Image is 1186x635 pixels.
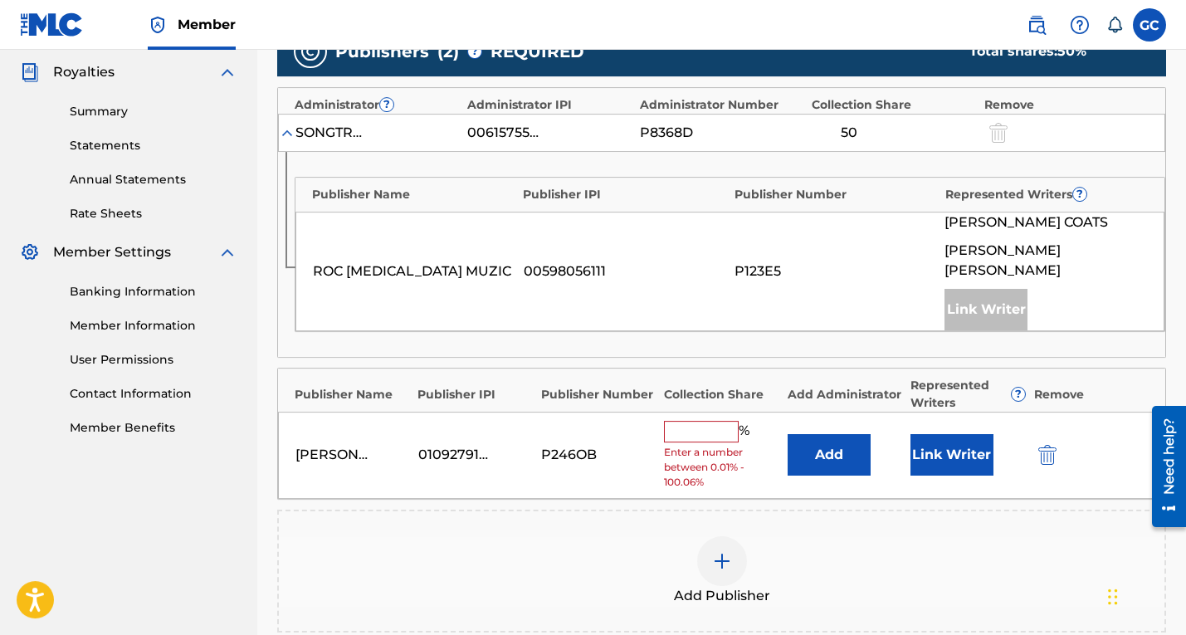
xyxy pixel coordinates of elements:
a: Annual Statements [70,171,237,188]
div: Remove [1034,386,1149,403]
img: Royalties [20,62,40,82]
span: Enter a number between 0.01% - 100.06% [664,445,778,490]
img: Top Rightsholder [148,15,168,35]
span: Royalties [53,62,115,82]
div: Publisher IPI [523,186,725,203]
div: Publisher IPI [417,386,532,403]
span: ? [380,98,393,111]
div: ROC [MEDICAL_DATA] MUZIC [313,261,515,281]
div: Collection Share [664,386,778,403]
img: add [712,551,732,571]
img: publishers [300,42,320,61]
div: Represented Writers [910,377,1025,412]
img: 12a2ab48e56ec057fbd8.svg [1038,445,1057,465]
img: expand [217,242,237,262]
span: REQUIRED [491,39,584,64]
img: MLC Logo [20,12,84,37]
a: Member Information [70,317,237,335]
img: search [1027,15,1047,35]
div: Publisher Number [735,186,937,203]
div: Administrator [295,96,459,114]
div: Total shares: [969,42,1133,61]
span: ? [468,45,481,58]
a: Banking Information [70,283,237,300]
a: Member Benefits [70,419,237,437]
div: Represented Writers [945,186,1148,203]
div: Notifications [1106,17,1123,33]
span: [PERSON_NAME] COATS [944,212,1108,232]
div: Help [1063,8,1096,42]
span: 50 % [1057,43,1086,59]
div: P123E5 [735,261,937,281]
a: Summary [70,103,237,120]
div: Publisher Number [541,386,656,403]
img: expand-cell-toggle [279,125,295,141]
a: Rate Sheets [70,205,237,222]
div: Drag [1108,572,1118,622]
img: Member Settings [20,242,40,262]
a: Public Search [1020,8,1053,42]
div: Publisher Name [295,386,409,403]
div: Administrator IPI [467,96,632,114]
span: Add Publisher [674,586,770,606]
a: Contact Information [70,385,237,403]
button: Link Writer [910,434,993,476]
span: Publishers [335,39,429,64]
iframe: Chat Widget [1103,555,1186,635]
span: ? [1073,188,1086,201]
div: Administrator Number [640,96,804,114]
span: ( 2 ) [437,39,459,64]
span: % [739,421,754,442]
button: Add [788,434,871,476]
a: User Permissions [70,351,237,369]
img: expand [217,62,237,82]
div: Remove [984,96,1149,114]
img: help [1070,15,1090,35]
div: Publisher Name [312,186,515,203]
span: Member Settings [53,242,171,262]
div: User Menu [1133,8,1166,42]
span: ? [1012,388,1025,401]
div: 00598056111 [524,261,726,281]
div: Collection Share [812,96,976,114]
iframe: Resource Center [1140,398,1186,535]
span: Member [178,15,236,34]
a: Statements [70,137,237,154]
div: Add Administrator [788,386,902,403]
span: [PERSON_NAME] [PERSON_NAME] [944,241,1147,281]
